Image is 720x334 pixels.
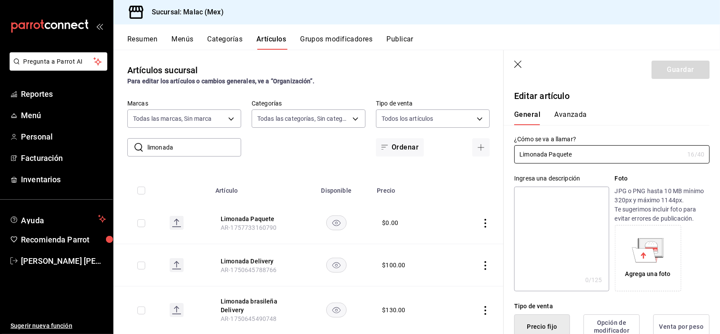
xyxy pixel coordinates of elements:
[514,302,710,311] div: Tipo de venta
[481,306,490,315] button: actions
[21,131,106,143] span: Personal
[21,152,106,164] span: Facturación
[21,214,95,224] span: Ayuda
[127,78,314,85] strong: Para editar los artículos o cambios generales, ve a “Organización”.
[24,57,94,66] span: Pregunta a Parrot AI
[382,218,398,227] div: $ 0.00
[615,187,710,223] p: JPG o PNG hasta 10 MB mínimo 320px y máximo 1144px. Te sugerimos incluir foto para evitar errores...
[382,261,405,269] div: $ 100.00
[617,227,679,289] div: Agrega una foto
[326,215,347,230] button: availability-product
[687,150,704,159] div: 16 /40
[514,174,609,183] div: Ingresa una descripción
[96,23,103,30] button: open_drawer_menu
[127,35,720,50] div: navigation tabs
[301,174,372,202] th: Disponible
[208,35,243,50] button: Categorías
[147,139,241,156] input: Buscar artículo
[257,114,349,123] span: Todas las categorías, Sin categoría
[21,109,106,121] span: Menú
[221,257,290,266] button: edit-product-location
[171,35,193,50] button: Menús
[554,110,587,125] button: Avanzada
[382,114,433,123] span: Todos los artículos
[382,306,405,314] div: $ 130.00
[615,174,710,183] p: Foto
[221,297,290,314] button: edit-product-location
[6,63,107,72] a: Pregunta a Parrot AI
[326,303,347,317] button: availability-product
[376,101,490,107] label: Tipo de venta
[514,89,710,102] p: Editar artículo
[376,138,424,157] button: Ordenar
[127,35,157,50] button: Resumen
[221,215,290,223] button: edit-product-location
[625,269,671,279] div: Agrega una foto
[386,35,413,50] button: Publicar
[252,101,365,107] label: Categorías
[514,136,710,143] label: ¿Cómo se va a llamar?
[221,266,276,273] span: AR-1750645788766
[221,315,276,322] span: AR-1750645490748
[221,224,276,231] span: AR-1757733160790
[514,110,699,125] div: navigation tabs
[481,261,490,270] button: actions
[514,110,540,125] button: General
[21,234,106,245] span: Recomienda Parrot
[21,255,106,267] span: [PERSON_NAME] [PERSON_NAME]
[372,174,447,202] th: Precio
[127,64,198,77] div: Artículos sucursal
[10,52,107,71] button: Pregunta a Parrot AI
[585,276,602,284] div: 0 /125
[210,174,301,202] th: Artículo
[145,7,224,17] h3: Sucursal: Malac (Mex)
[256,35,286,50] button: Artículos
[133,114,212,123] span: Todas las marcas, Sin marca
[300,35,372,50] button: Grupos modificadores
[21,88,106,100] span: Reportes
[127,101,241,107] label: Marcas
[10,321,106,331] span: Sugerir nueva función
[481,219,490,228] button: actions
[21,174,106,185] span: Inventarios
[326,258,347,273] button: availability-product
